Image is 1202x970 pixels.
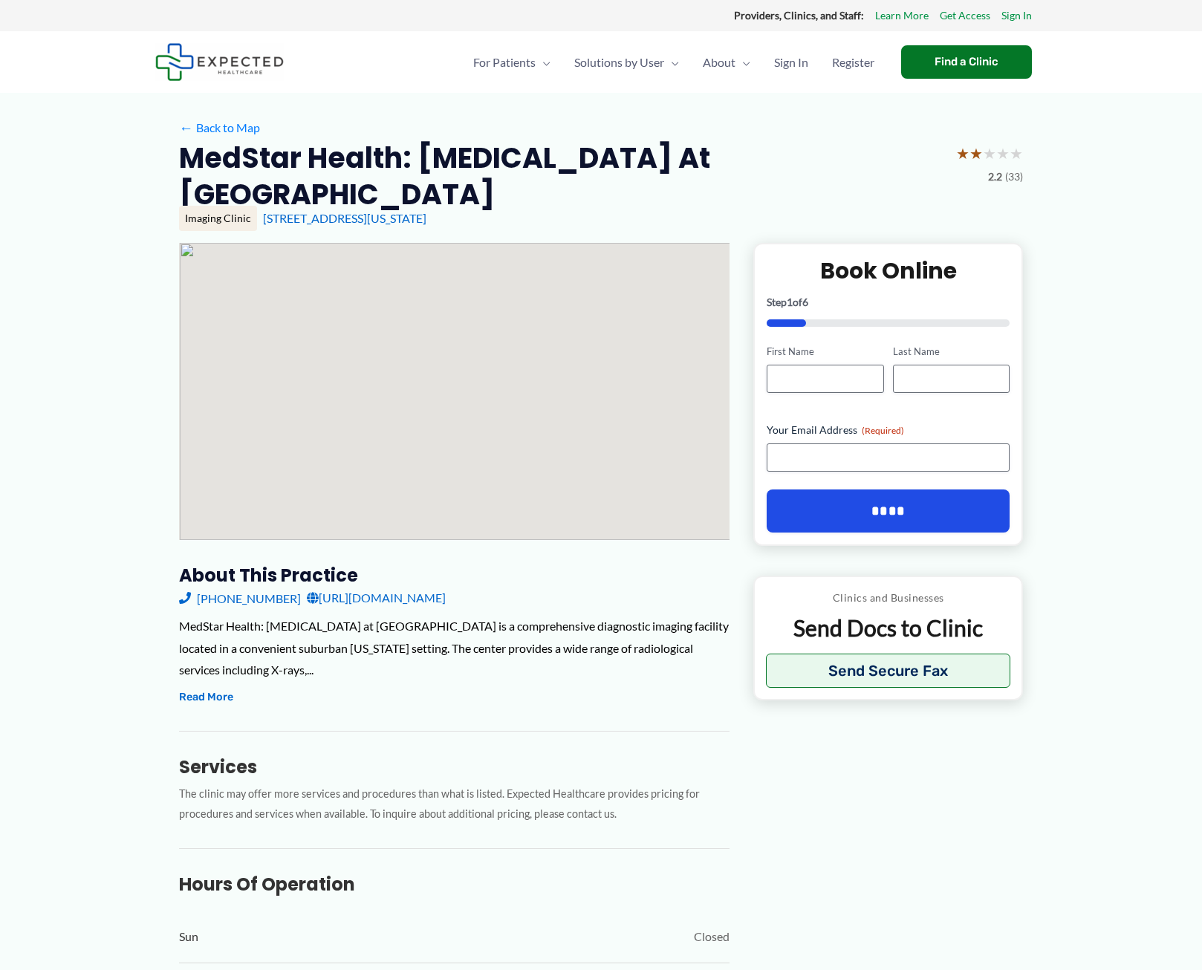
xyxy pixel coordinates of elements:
span: Sun [179,925,198,948]
p: Send Docs to Clinic [766,613,1010,642]
span: For Patients [473,36,536,88]
strong: Providers, Clinics, and Staff: [734,9,864,22]
span: 2.2 [988,167,1002,186]
a: Register [820,36,886,88]
span: Closed [694,925,730,948]
h2: Book Online [767,256,1010,285]
span: 6 [802,296,808,308]
span: ← [179,120,193,134]
h3: Hours of Operation [179,873,730,896]
a: Sign In [762,36,820,88]
a: ←Back to Map [179,117,260,139]
span: Menu Toggle [536,36,550,88]
h2: MedStar Health: [MEDICAL_DATA] at [GEOGRAPHIC_DATA] [179,140,944,213]
span: About [703,36,735,88]
a: [PHONE_NUMBER] [179,587,301,609]
a: Solutions by UserMenu Toggle [562,36,691,88]
span: ★ [969,140,983,167]
p: Clinics and Businesses [766,588,1010,608]
span: ★ [956,140,969,167]
label: Last Name [893,345,1010,359]
span: ★ [1010,140,1023,167]
label: Your Email Address [767,423,1010,437]
a: Get Access [940,6,990,25]
span: Menu Toggle [664,36,679,88]
div: Imaging Clinic [179,206,257,231]
a: Sign In [1001,6,1032,25]
p: The clinic may offer more services and procedures than what is listed. Expected Healthcare provid... [179,784,730,824]
span: (Required) [862,425,904,436]
label: First Name [767,345,883,359]
p: Step of [767,297,1010,307]
a: [STREET_ADDRESS][US_STATE] [263,211,426,225]
a: [URL][DOMAIN_NAME] [307,587,446,609]
h3: About this practice [179,564,730,587]
a: For PatientsMenu Toggle [461,36,562,88]
nav: Primary Site Navigation [461,36,886,88]
button: Send Secure Fax [766,654,1010,688]
span: Sign In [774,36,808,88]
span: Register [832,36,874,88]
a: AboutMenu Toggle [691,36,762,88]
img: Expected Healthcare Logo - side, dark font, small [155,43,284,81]
span: Menu Toggle [735,36,750,88]
h3: Services [179,755,730,778]
button: Read More [179,689,233,706]
a: Learn More [875,6,929,25]
a: Find a Clinic [901,45,1032,79]
span: ★ [996,140,1010,167]
span: (33) [1005,167,1023,186]
div: MedStar Health: [MEDICAL_DATA] at [GEOGRAPHIC_DATA] is a comprehensive diagnostic imaging facilit... [179,615,730,681]
span: 1 [787,296,793,308]
span: Solutions by User [574,36,664,88]
span: ★ [983,140,996,167]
